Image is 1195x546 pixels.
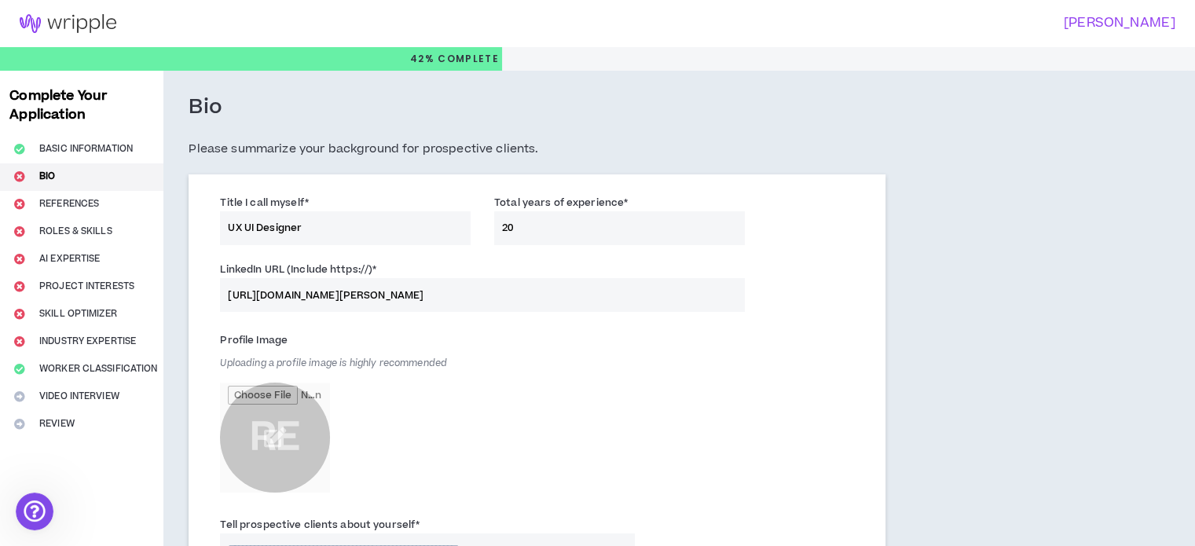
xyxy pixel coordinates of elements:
[220,278,744,312] input: LinkedIn URL
[220,328,288,353] label: Profile Image
[220,512,420,537] label: Tell prospective clients about yourself
[104,401,209,464] button: Messages
[18,112,49,143] img: Profile image for Morgan
[56,127,147,144] div: [PERSON_NAME]
[16,493,53,530] iframe: To enrich screen reader interactions, please activate Accessibility in Grammarly extension settings
[101,69,156,86] div: • 13m ago
[56,112,761,125] span: Hey there 👋 Welcome to Wripple 🙌 Take a look around! If you have any questions, just reply to thi...
[434,52,499,66] span: Complete
[588,16,1175,31] h3: [PERSON_NAME]
[220,211,471,245] input: e.g. Creative Director, Digital Strategist, etc.
[116,6,201,33] h1: Messages
[18,53,49,85] img: Profile image for Morgan
[56,69,97,86] div: Wripple
[494,190,628,215] label: Total years of experience
[220,190,308,215] label: Title I call myself
[150,127,205,144] div: • 20m ago
[36,441,68,452] span: Home
[410,47,499,71] p: 42%
[56,54,376,67] span: i can select Terms of service to go on completing the form
[494,211,745,245] input: Years
[3,86,160,124] h3: Complete Your Application
[220,357,447,370] span: Uploading a profile image is highly recommended
[249,441,274,452] span: Help
[189,140,885,159] h5: Please summarize your background for prospective clients.
[210,401,314,464] button: Help
[72,354,242,385] button: Send us a message
[126,441,187,452] span: Messages
[189,94,222,121] h3: Bio
[220,257,376,282] label: LinkedIn URL (Include https://)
